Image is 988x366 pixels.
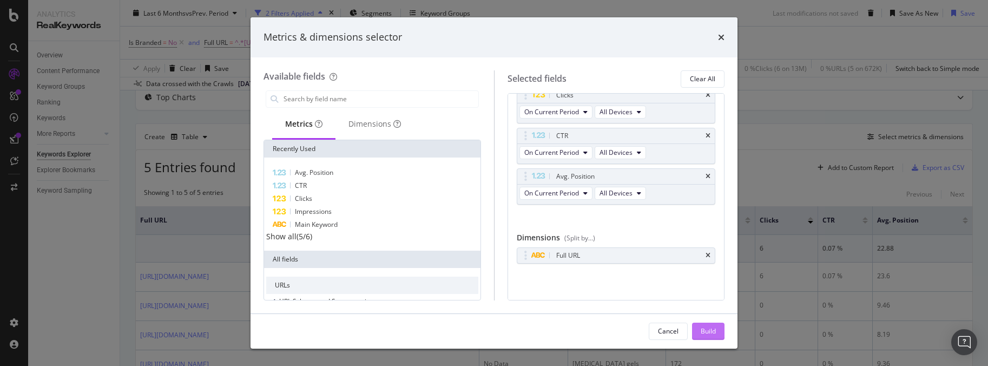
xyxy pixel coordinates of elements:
button: All Devices [595,146,646,159]
button: All Devices [595,106,646,119]
div: times [706,173,710,180]
div: Clear All [690,74,715,83]
div: times [706,133,710,139]
span: On Current Period [524,188,579,198]
div: Full URL [556,250,580,261]
button: On Current Period [519,106,592,119]
span: CTR [295,181,307,190]
div: Build [701,326,716,336]
div: Show all [266,231,297,242]
div: Avg. PositiontimesOn Current PeriodAll Devices [517,168,716,205]
div: times [706,92,710,99]
span: All Devices [600,188,633,198]
div: ( 5 / 6 ) [297,231,312,242]
span: All Devices [600,107,633,116]
span: URL Scheme and Segmentation [279,297,374,306]
input: Search by field name [282,91,478,107]
button: Cancel [649,323,688,340]
div: (Split by...) [564,233,595,243]
div: Recently Used [264,140,480,158]
span: On Current Period [524,148,579,157]
div: Metrics [285,119,322,129]
div: Selected fields [508,73,567,85]
span: All Devices [600,148,633,157]
div: Avg. Position [556,171,595,182]
div: modal [251,17,737,349]
button: Clear All [681,70,724,88]
div: Metrics & dimensions selector [264,30,402,44]
span: Avg. Position [295,168,333,177]
div: Available fields [264,70,325,82]
span: Impressions [295,207,332,216]
div: Full URLtimes [517,247,716,264]
div: Dimensions [348,119,401,129]
div: Open Intercom Messenger [951,329,977,355]
span: Main Keyword [295,220,338,229]
button: On Current Period [519,187,592,200]
div: CTRtimesOn Current PeriodAll Devices [517,128,716,164]
div: Cancel [658,326,679,336]
div: URLs [266,277,478,294]
div: All fields [264,251,480,268]
button: All Devices [595,187,646,200]
div: times [718,30,724,44]
button: Build [692,323,724,340]
div: Clicks [556,90,574,101]
div: CTR [556,130,568,141]
button: On Current Period [519,146,592,159]
span: Clicks [295,194,312,203]
div: ClickstimesOn Current PeriodAll Devices [517,87,716,123]
span: On Current Period [524,107,579,116]
div: Dimensions [517,232,716,247]
div: times [706,252,710,259]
